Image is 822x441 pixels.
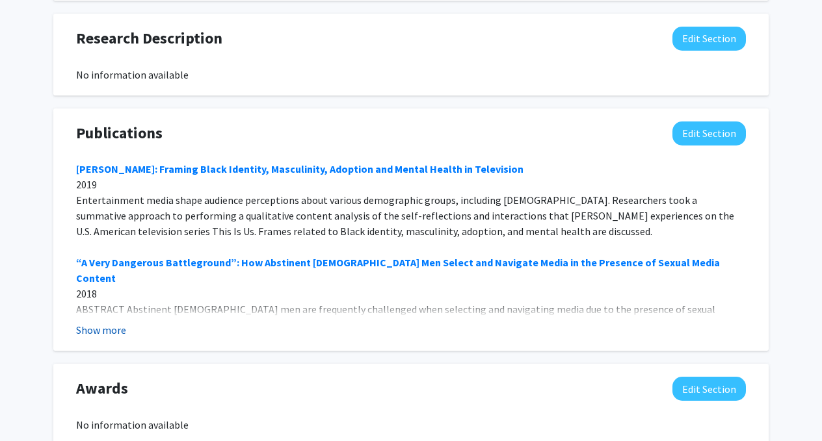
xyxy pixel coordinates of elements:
button: Edit Awards [672,377,746,401]
span: Publications [76,121,163,145]
iframe: Chat [10,383,55,431]
button: Edit Research Description [672,27,746,51]
span: Awards [76,377,128,400]
a: [PERSON_NAME]: Framing Black Identity, Masculinity, Adoption and Mental Health in Television [76,162,524,175]
div: No information available [76,67,746,82]
div: No information available [76,417,746,433]
span: Research Description [76,27,222,50]
button: Edit Publications [672,121,746,145]
button: Show more [76,322,126,338]
a: “A Very Dangerous Battleground”: How Abstinent [DEMOGRAPHIC_DATA] Men Select and Navigate Media i... [76,256,720,284]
